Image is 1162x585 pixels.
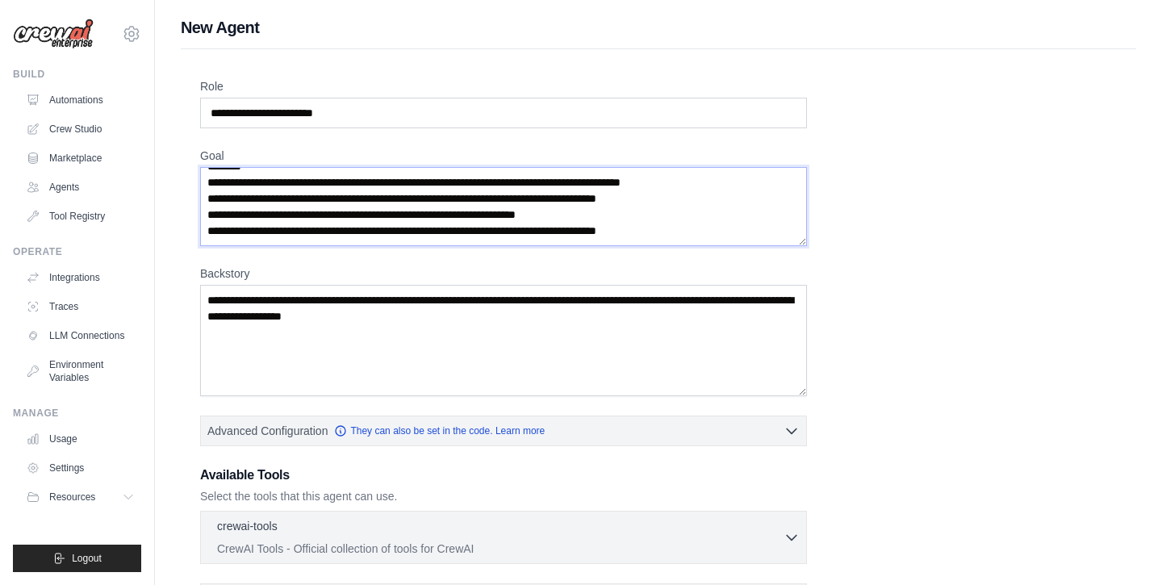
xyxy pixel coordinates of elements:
a: Automations [19,87,141,113]
p: crewai-tools [217,518,278,534]
a: Integrations [19,265,141,290]
a: Usage [19,426,141,452]
h3: Available Tools [200,466,807,485]
button: Advanced Configuration They can also be set in the code. Learn more [201,416,806,445]
div: Operate [13,245,141,258]
a: Tool Registry [19,203,141,229]
a: LLM Connections [19,323,141,349]
span: Resources [49,491,95,504]
a: Crew Studio [19,116,141,142]
button: Resources [19,484,141,510]
p: Select the tools that this agent can use. [200,488,807,504]
label: Goal [200,148,807,164]
button: crewai-tools CrewAI Tools - Official collection of tools for CrewAI [207,518,800,557]
div: Build [13,68,141,81]
button: Logout [13,545,141,572]
a: Environment Variables [19,352,141,391]
div: Manage [13,407,141,420]
a: Traces [19,294,141,320]
a: Settings [19,455,141,481]
img: Logo [13,19,94,49]
a: They can also be set in the code. Learn more [334,424,545,437]
label: Role [200,78,807,94]
a: Marketplace [19,145,141,171]
label: Backstory [200,265,807,282]
a: Agents [19,174,141,200]
p: CrewAI Tools - Official collection of tools for CrewAI [217,541,784,557]
span: Logout [72,552,102,565]
h1: New Agent [181,16,1136,39]
span: Advanced Configuration [207,423,328,439]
